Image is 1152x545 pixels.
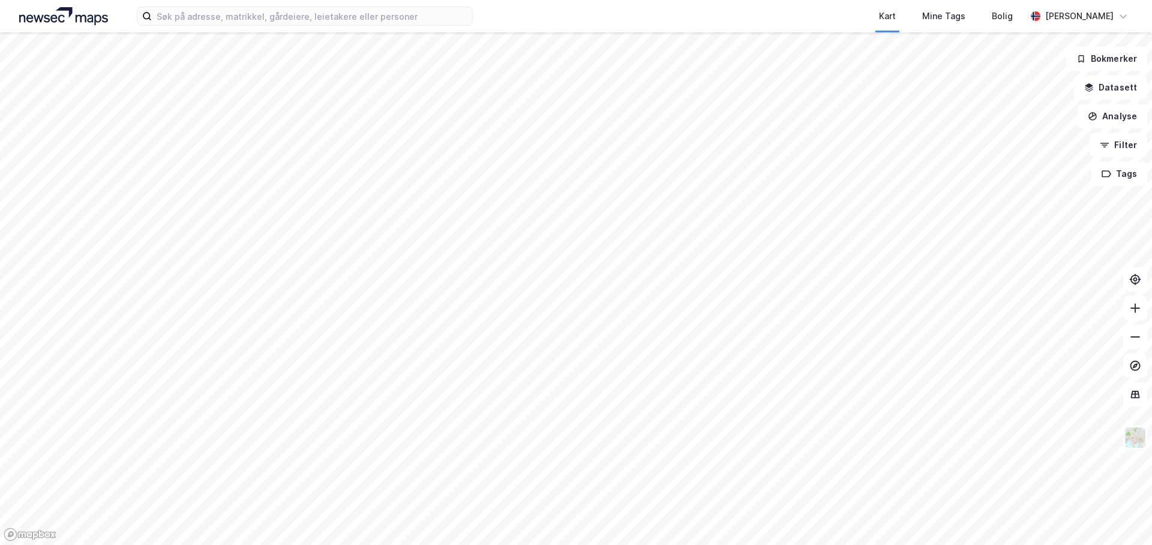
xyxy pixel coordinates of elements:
[922,9,965,23] div: Mine Tags
[992,9,1013,23] div: Bolig
[152,7,472,25] input: Søk på adresse, matrikkel, gårdeiere, leietakere eller personer
[879,9,896,23] div: Kart
[1045,9,1114,23] div: [PERSON_NAME]
[19,7,108,25] img: logo.a4113a55bc3d86da70a041830d287a7e.svg
[1092,487,1152,545] div: Kontrollprogram for chat
[1092,487,1152,545] iframe: Chat Widget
